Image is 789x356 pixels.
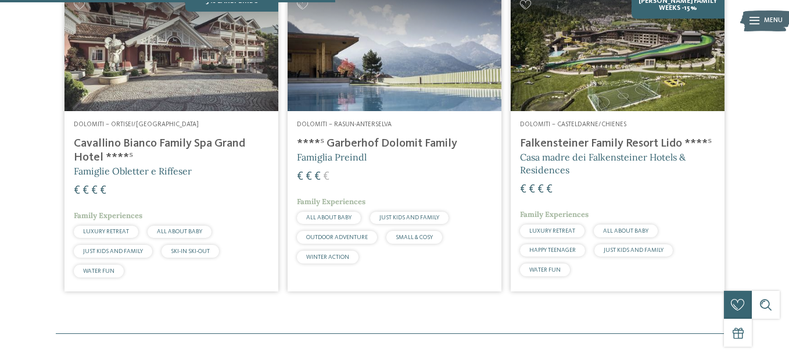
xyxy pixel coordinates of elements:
[306,171,312,183] span: €
[604,247,664,253] span: JUST KIDS AND FAMILY
[297,151,367,163] span: Famiglia Preindl
[520,137,715,151] h4: Falkensteiner Family Resort Lido ****ˢ
[306,215,352,220] span: ALL ABOUT BABY
[603,228,648,234] span: ALL ABOUT BABY
[306,254,349,260] span: WINTER ACTION
[529,184,535,195] span: €
[297,171,303,183] span: €
[520,151,686,176] span: Casa madre dei Falkensteiner Hotels & Residences
[83,268,114,274] span: WATER FUN
[74,165,192,177] span: Famiglie Obletter e Riffeser
[297,137,492,151] h4: ****ˢ Garberhof Dolomit Family
[379,215,439,220] span: JUST KIDS AND FAMILY
[297,121,392,128] span: Dolomiti – Rasun-Anterselva
[529,247,576,253] span: HAPPY TEENAGER
[74,211,142,220] span: Family Experiences
[529,228,575,234] span: LUXURY RETREAT
[74,137,269,165] h4: Cavallino Bianco Family Spa Grand Hotel ****ˢ
[74,121,199,128] span: Dolomiti – Ortisei/[GEOGRAPHIC_DATA]
[74,185,80,197] span: €
[100,185,106,197] span: €
[314,171,321,183] span: €
[171,248,210,254] span: SKI-IN SKI-OUT
[520,184,526,195] span: €
[520,121,626,128] span: Dolomiti – Casteldarne/Chienes
[520,209,589,219] span: Family Experiences
[157,229,202,234] span: ALL ABOUT BABY
[306,234,368,240] span: OUTDOOR ADVENTURE
[537,184,544,195] span: €
[83,229,129,234] span: LUXURY RETREAT
[396,234,433,240] span: SMALL & COSY
[546,184,553,195] span: €
[323,171,329,183] span: €
[91,185,98,197] span: €
[83,248,143,254] span: JUST KIDS AND FAMILY
[83,185,89,197] span: €
[297,197,365,207] span: Family Experiences
[529,267,561,273] span: WATER FUN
